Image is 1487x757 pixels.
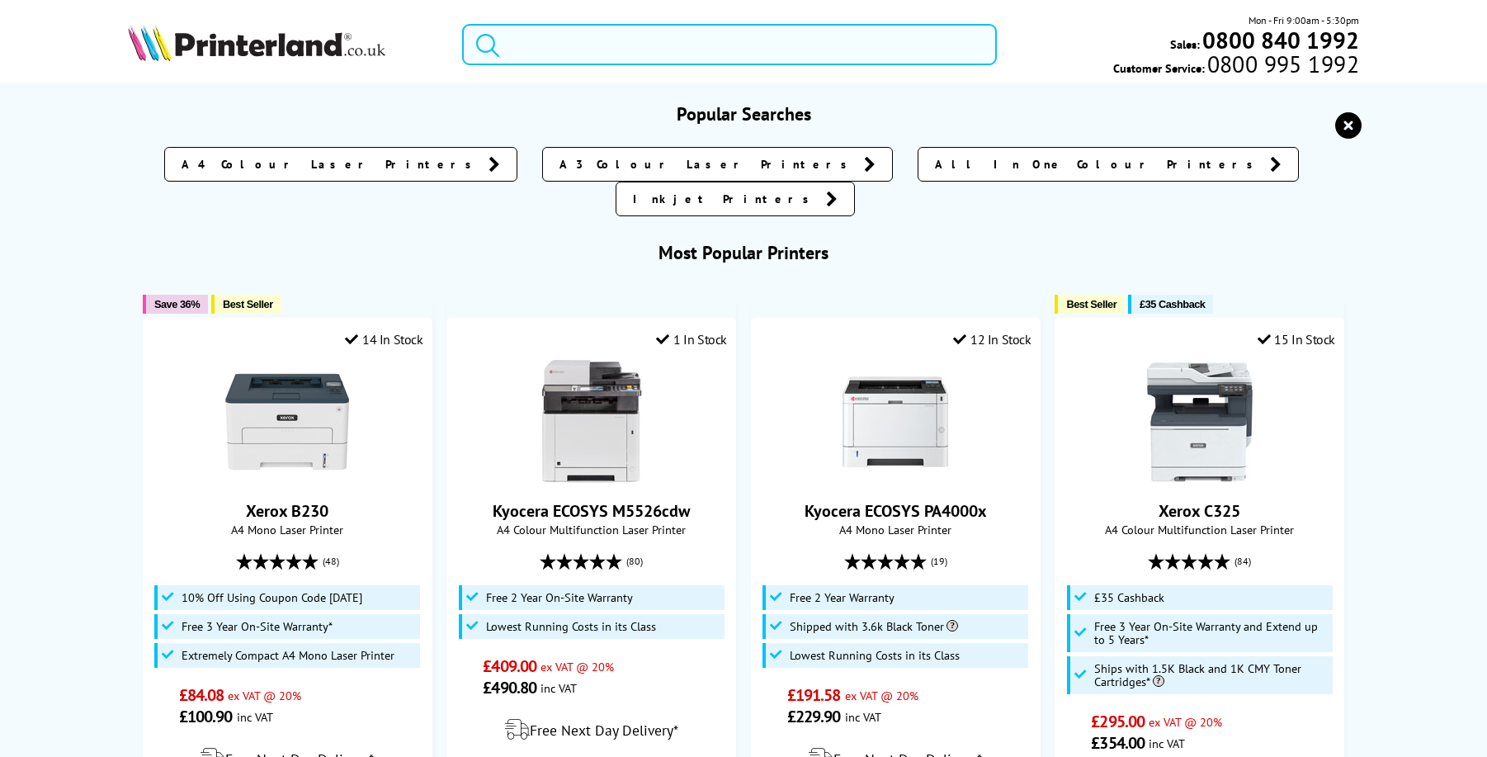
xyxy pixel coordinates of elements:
[918,147,1299,182] a: All In One Colour Printers
[790,620,958,633] span: Shipped with 3.6k Black Toner
[633,191,818,207] span: Inkjet Printers
[179,684,224,706] span: £84.08
[530,360,654,484] img: Kyocera ECOSYS M5526cdw
[541,659,614,674] span: ex VAT @ 20%
[845,688,918,703] span: ex VAT @ 20%
[179,706,233,727] span: £100.90
[154,298,200,310] span: Save 36%
[128,102,1359,125] h3: Popular Searches
[225,360,349,484] img: Xerox B230
[1140,298,1205,310] span: £35 Cashback
[833,360,957,484] img: Kyocera ECOSYS PA4000x
[128,241,1359,264] h3: Most Popular Printers
[790,649,960,662] span: Lowest Running Costs in its Class
[182,156,480,173] span: A4 Colour Laser Printers
[211,295,281,314] button: Best Seller
[143,295,208,314] button: Save 36%
[1066,298,1116,310] span: Best Seller
[1170,36,1200,52] span: Sales:
[1091,732,1145,754] span: £354.00
[805,500,987,522] a: Kyocera ECOSYS PA4000x
[486,620,656,633] span: Lowest Running Costs in its Class
[530,471,654,487] a: Kyocera ECOSYS M5526cdw
[1094,662,1329,688] span: Ships with 1.5K Black and 1K CMY Toner Cartridges*
[1094,591,1164,604] span: £35 Cashback
[1064,522,1335,537] span: A4 Colour Multifunction Laser Printer
[164,147,517,182] a: A4 Colour Laser Printers
[931,546,947,577] span: (19)
[790,591,895,604] span: Free 2 Year Warranty
[1149,714,1222,730] span: ex VAT @ 20%
[833,471,957,487] a: Kyocera ECOSYS PA4000x
[182,620,333,633] span: Free 3 Year On-Site Warranty*
[182,591,362,604] span: 10% Off Using Coupon Code [DATE]
[787,706,841,727] span: £229.90
[128,25,441,64] a: Printerland Logo
[1205,56,1359,72] span: 0800 995 1992
[456,522,727,537] span: A4 Colour Multifunction Laser Printer
[656,331,727,348] div: 1 In Stock
[493,500,690,522] a: Kyocera ECOSYS M5526cdw
[225,471,349,487] a: Xerox B230
[237,709,273,725] span: inc VAT
[182,649,394,662] span: Extremely Compact A4 Mono Laser Printer
[486,591,633,604] span: Free 2 Year On-Site Warranty
[1249,12,1359,28] span: Mon - Fri 9:00am - 5:30pm
[787,684,841,706] span: £191.58
[559,156,856,173] span: A3 Colour Laser Printers
[1159,500,1240,522] a: Xerox C325
[845,709,881,725] span: inc VAT
[483,655,536,677] span: £409.00
[323,546,339,577] span: (48)
[246,500,328,522] a: Xerox B230
[1234,546,1251,577] span: (84)
[223,298,273,310] span: Best Seller
[1091,711,1145,732] span: £295.00
[1258,331,1335,348] div: 15 In Stock
[152,522,423,537] span: A4 Mono Laser Printer
[1113,56,1359,76] span: Customer Service:
[128,25,385,61] img: Printerland Logo
[1200,32,1359,48] a: 0800 840 1992
[542,147,893,182] a: A3 Colour Laser Printers
[462,24,997,65] input: Search product
[1128,295,1213,314] button: £35 Cashback
[1138,471,1262,487] a: Xerox C325
[345,331,422,348] div: 14 In Stock
[1055,295,1125,314] button: Best Seller
[760,522,1031,537] span: A4 Mono Laser Printer
[616,182,855,216] a: Inkjet Printers
[541,680,577,696] span: inc VAT
[1094,620,1329,646] span: Free 3 Year On-Site Warranty and Extend up to 5 Years*
[228,688,301,703] span: ex VAT @ 20%
[1149,736,1185,751] span: inc VAT
[935,156,1262,173] span: All In One Colour Printers
[1138,360,1262,484] img: Xerox C325
[1202,25,1359,55] b: 0800 840 1992
[483,677,536,698] span: £490.80
[626,546,643,577] span: (80)
[953,331,1031,348] div: 12 In Stock
[456,707,727,753] div: modal_delivery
